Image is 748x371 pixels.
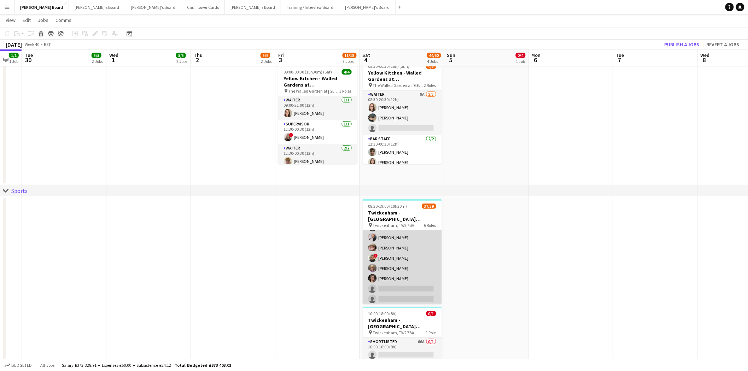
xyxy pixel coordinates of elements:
[289,133,293,137] span: !
[422,204,436,209] span: 37/39
[532,52,541,58] span: Mon
[11,363,32,368] span: Budgeted
[363,199,442,304] app-job-card: 08:30-19:00 (10h30m)37/39Twickenham - [GEOGRAPHIC_DATA] [GEOGRAPHIC_DATA] vs [GEOGRAPHIC_DATA] Tw...
[531,56,541,64] span: 6
[6,41,22,48] div: [DATE]
[125,0,181,14] button: [PERSON_NAME]'s Board
[108,56,118,64] span: 1
[363,307,442,362] app-job-card: 10:00-18:00 (8h)0/1Twickenham - [GEOGRAPHIC_DATA] [GEOGRAPHIC_DATA] v [GEOGRAPHIC_DATA] Twickenha...
[615,56,624,64] span: 7
[363,317,442,330] h3: Twickenham - [GEOGRAPHIC_DATA] [GEOGRAPHIC_DATA] v [GEOGRAPHIC_DATA]
[23,17,31,23] span: Edit
[343,59,356,64] div: 3 Jobs
[368,311,397,316] span: 10:00-18:00 (8h)
[278,59,357,164] app-job-card: Updated09:00-00:30 (15h30m) (Sat)4/4Yellow Kitchen - Walled Gardens at [GEOGRAPHIC_DATA] The Wall...
[516,53,526,58] span: 0/4
[92,53,101,58] span: 5/5
[427,59,441,64] div: 4 Jobs
[374,254,378,258] span: !
[373,83,424,88] span: The Walled Garden at [GEOGRAPHIC_DATA]
[225,0,281,14] button: [PERSON_NAME]'s Board
[39,363,56,368] span: All jobs
[53,16,74,25] a: Comms
[446,56,456,64] span: 5
[363,135,442,169] app-card-role: BAR STAFF2/212:30-00:30 (12h)[PERSON_NAME][PERSON_NAME]
[363,210,442,222] h3: Twickenham - [GEOGRAPHIC_DATA] [GEOGRAPHIC_DATA] vs [GEOGRAPHIC_DATA]
[701,52,710,58] span: Wed
[176,59,187,64] div: 2 Jobs
[9,59,18,64] div: 1 Job
[363,90,442,135] app-card-role: Waiter9A2/308:30-20:30 (12h)[PERSON_NAME][PERSON_NAME]
[363,70,442,82] h3: Yellow Kitchen - Walled Gardens at [GEOGRAPHIC_DATA]
[662,40,702,49] button: Publish 4 jobs
[6,17,16,23] span: View
[426,330,436,335] span: 1 Role
[700,56,710,64] span: 8
[373,223,415,228] span: Twickenham, TW2 7BA
[278,75,357,88] h3: Yellow Kitchen - Walled Gardens at [GEOGRAPHIC_DATA]
[44,42,51,47] div: BST
[704,40,742,49] button: Revert 4 jobs
[339,0,396,14] button: [PERSON_NAME]'s Board
[343,53,357,58] span: 11/18
[4,361,33,369] button: Budgeted
[516,59,525,64] div: 1 Job
[363,52,370,58] span: Sat
[426,311,436,316] span: 0/1
[11,187,28,194] div: Sports
[193,56,203,64] span: 2
[277,56,284,64] span: 3
[38,17,48,23] span: Jobs
[363,59,442,164] app-job-card: 08:30-00:30 (16h) (Sun)4/5Yellow Kitchen - Walled Gardens at [GEOGRAPHIC_DATA] The Walled Garden ...
[181,0,225,14] button: Cauliflower Cards
[62,363,231,368] div: Salary £373 328.91 + Expenses £50.00 + Subsistence £24.12 =
[109,52,118,58] span: Wed
[9,53,19,58] span: 1/1
[261,53,270,58] span: 5/9
[284,69,332,75] span: 09:00-00:30 (15h30m) (Sat)
[20,16,34,25] a: Edit
[3,16,18,25] a: View
[278,120,357,144] app-card-role: Supervisor1/112:30-00:30 (12h)![PERSON_NAME]
[362,56,370,64] span: 4
[363,338,442,362] app-card-role: Shortlisted66A0/110:00-18:00 (8h)
[25,52,33,58] span: Tue
[14,0,69,14] button: [PERSON_NAME] Board
[342,69,352,75] span: 4/4
[288,88,340,94] span: The Walled Garden at [GEOGRAPHIC_DATA]
[368,204,407,209] span: 08:30-19:00 (10h30m)
[24,56,33,64] span: 30
[176,53,186,58] span: 5/5
[278,52,284,58] span: Fri
[373,330,415,335] span: Twickenham, TW2 7BA
[194,52,203,58] span: Thu
[35,16,51,25] a: Jobs
[447,52,456,58] span: Sun
[278,144,357,178] app-card-role: Waiter2/212:30-00:30 (12h)[PERSON_NAME]
[69,0,125,14] button: [PERSON_NAME]'s Board
[424,83,436,88] span: 2 Roles
[427,53,441,58] span: 44/60
[278,96,357,120] app-card-role: Waiter1/109:00-21:00 (12h)[PERSON_NAME]
[340,88,352,94] span: 3 Roles
[55,17,71,23] span: Comms
[616,52,624,58] span: Tue
[175,363,231,368] span: Total Budgeted £373 403.03
[424,223,436,228] span: 6 Roles
[281,0,339,14] button: Training / Interview Board
[261,59,272,64] div: 2 Jobs
[92,59,103,64] div: 2 Jobs
[23,42,41,47] span: Week 40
